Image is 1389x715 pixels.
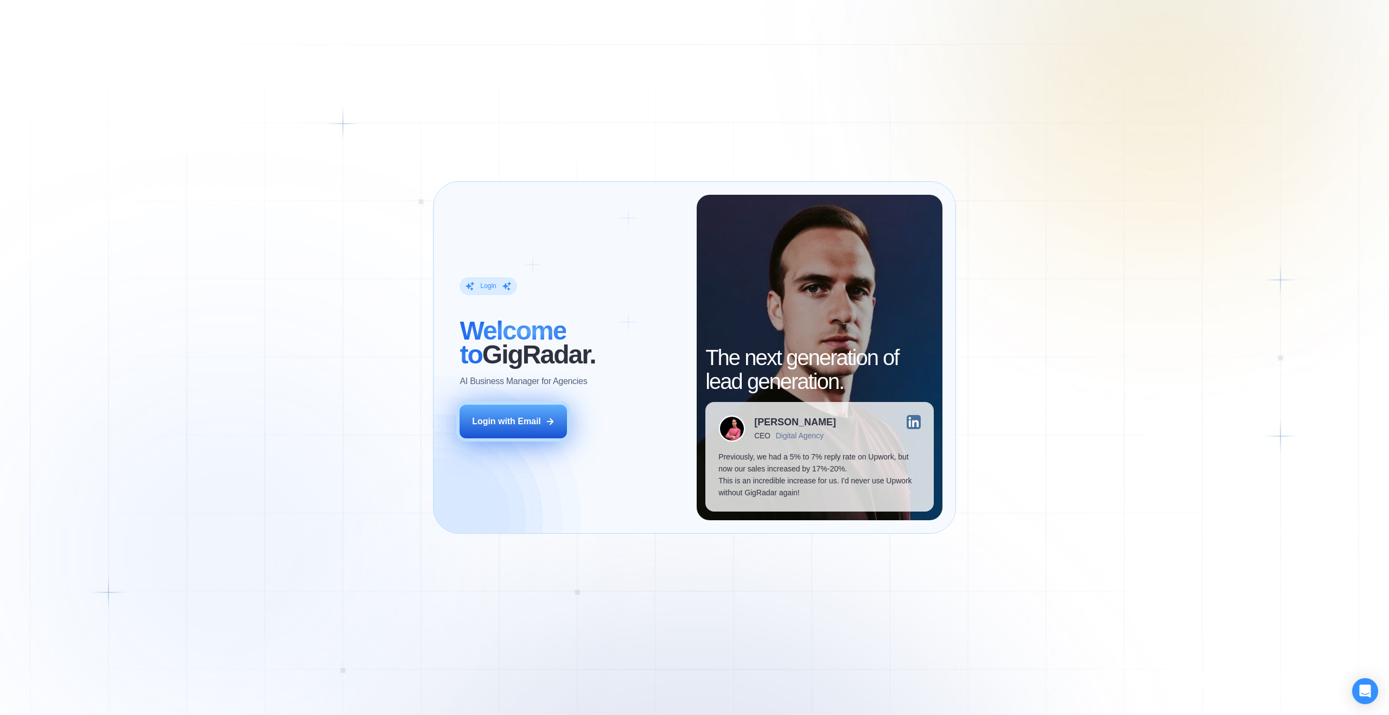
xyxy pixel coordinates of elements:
button: Login with Email [460,405,567,438]
div: Open Intercom Messenger [1352,678,1378,704]
div: CEO [754,431,770,440]
h2: ‍ GigRadar. [460,319,684,367]
span: Welcome to [460,316,566,369]
div: [PERSON_NAME] [754,417,836,427]
p: Previously, we had a 5% to 7% reply rate on Upwork, but now our sales increased by 17%-20%. This ... [718,451,920,499]
h2: The next generation of lead generation. [705,346,933,393]
div: Digital Agency [776,431,824,440]
p: AI Business Manager for Agencies [460,375,587,387]
div: Login [480,282,496,290]
div: Login with Email [472,416,541,427]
